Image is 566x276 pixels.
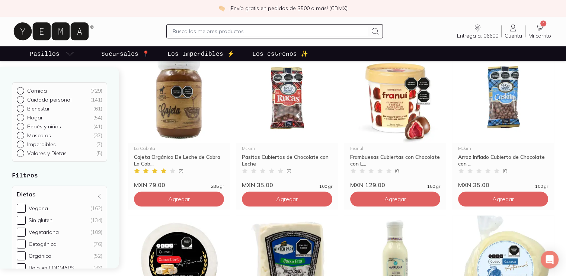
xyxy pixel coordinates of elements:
[173,27,368,36] input: Busca los mejores productos
[458,154,548,167] div: Arroz Inflado Cubierto de Chocolate con ...
[395,169,400,173] span: ( 0 )
[452,52,554,143] img: 34184 arroz inflado cubierto de chocolate con leche mckim
[17,252,26,261] input: Orgánica(52)
[27,141,56,148] p: Imperdibles
[179,169,183,173] span: ( 2 )
[344,52,446,189] a: Franui Choco LecheFranuÍFrambuesas Cubiertas con Chocolate con L...(0)MXN 129.00150 gr
[28,46,76,61] a: pasillo-todos-link
[93,106,102,112] div: ( 61 )
[457,32,498,39] span: Entrega a: 06600
[134,154,224,167] div: Cajeta Orgánica De Leche de Cabra La Cab...
[287,169,291,173] span: ( 0 )
[230,4,348,12] p: ¡Envío gratis en pedidos de $500 o más! (CDMX)
[319,184,332,189] span: 100 gr
[90,217,102,224] div: (134)
[96,141,102,148] div: ( 7 )
[29,265,74,272] div: Bajo en FODMAPS
[251,46,310,61] a: Los estrenos ✨
[93,123,102,130] div: ( 41 )
[17,216,26,225] input: Sin gluten(134)
[242,181,273,189] span: MXN 35.00
[528,32,551,39] span: Mi carrito
[242,192,332,206] button: Agregar
[96,150,102,157] div: ( 5 )
[236,52,338,143] img: 34183 pasitas cubiertas de chocolate con leche mckim
[427,184,440,189] span: 150 gr
[27,150,67,157] p: Valores y Dietas
[128,52,230,189] a: Cajeta Orgánica De Leche de Cabra La CabritaLa CabritaCajeta Orgánica De Leche de Cabra La Cab......
[12,172,38,179] strong: Filtros
[17,191,35,198] h4: Dietas
[17,264,26,273] input: Bajo en FODMAPS(43)
[90,97,102,103] div: ( 141 )
[29,241,57,248] div: Cetogénica
[166,46,236,61] a: Los Imperdibles ⚡️
[90,229,102,236] div: (109)
[458,146,548,151] div: Mckim
[27,106,50,112] p: Bienestar
[540,20,546,26] span: 4
[27,97,71,103] p: Cuidado personal
[252,49,308,58] p: Los estrenos ✨
[93,132,102,139] div: ( 37 )
[27,132,51,139] p: Mascotas
[350,181,385,189] span: MXN 129.00
[29,229,59,236] div: Vegetariana
[458,181,489,189] span: MXN 35.00
[90,88,102,94] div: ( 729 )
[384,195,406,203] span: Agregar
[90,205,102,212] div: (162)
[503,169,508,173] span: ( 0 )
[128,52,230,143] img: Cajeta Orgánica De Leche de Cabra La Cabrita
[458,192,548,206] button: Agregar
[93,115,102,121] div: ( 54 )
[167,49,234,58] p: Los Imperdibles ⚡️
[17,228,26,237] input: Vegetariana(109)
[242,154,332,167] div: Pasitas Cubiertas de Chocolate con Leche
[535,184,548,189] span: 100 gr
[211,184,224,189] span: 285 gr
[344,52,446,143] img: Franui Choco Leche
[236,52,338,189] a: 34183 pasitas cubiertas de chocolate con leche mckimMckimPasitas Cubiertas de Chocolate con Leche...
[242,146,332,151] div: Mckim
[452,52,554,189] a: 34184 arroz inflado cubierto de chocolate con leche mckimMckimArroz Inflado Cubierto de Chocolate...
[276,195,298,203] span: Agregar
[454,23,501,39] a: Entrega a: 06600
[93,241,102,248] div: (76)
[350,192,440,206] button: Agregar
[93,265,102,272] div: (43)
[30,49,60,58] p: Pasillos
[218,5,225,12] img: check
[502,23,525,39] a: Cuenta
[27,123,61,130] p: Bebés y niños
[17,240,26,249] input: Cetogénica(76)
[134,192,224,206] button: Agregar
[27,115,43,121] p: Hogar
[350,154,440,167] div: Frambuesas Cubiertas con Chocolate con L...
[350,146,440,151] div: FranuÍ
[29,205,48,212] div: Vegana
[505,32,522,39] span: Cuenta
[541,251,559,269] div: Open Intercom Messenger
[100,46,151,61] a: Sucursales 📍
[17,204,26,213] input: Vegana(162)
[29,253,51,260] div: Orgánica
[27,88,47,94] p: Comida
[168,195,190,203] span: Agregar
[525,23,554,39] a: 4Mi carrito
[492,195,514,203] span: Agregar
[29,217,52,224] div: Sin gluten
[134,181,165,189] span: MXN 79.00
[134,146,224,151] div: La Cabrita
[101,49,150,58] p: Sucursales 📍
[93,253,102,260] div: (52)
